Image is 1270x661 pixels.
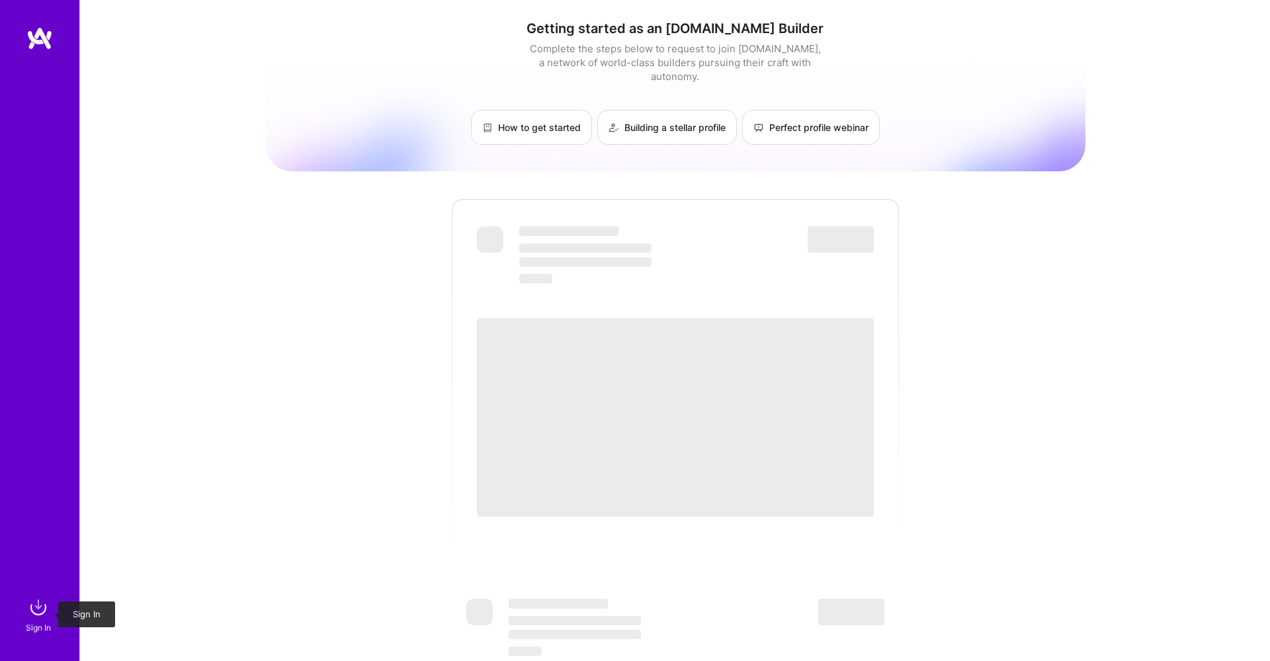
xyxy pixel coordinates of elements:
span: ‌ [509,630,641,639]
img: Building a stellar profile [609,122,619,133]
span: ‌ [519,257,652,267]
img: Perfect profile webinar [753,122,764,133]
span: ‌ [509,646,542,656]
img: sign in [25,594,52,621]
span: ‌ [519,226,618,236]
a: Perfect profile webinar [742,110,880,145]
div: Sign In [26,621,51,635]
span: ‌ [519,274,552,283]
a: Building a stellar profile [597,110,737,145]
span: ‌ [818,599,884,625]
a: How to get started [471,110,592,145]
span: ‌ [808,226,874,253]
img: logo [26,26,53,50]
h1: Getting started as an [DOMAIN_NAME] Builder [265,21,1085,36]
span: ‌ [509,599,608,609]
span: ‌ [509,616,641,625]
span: ‌ [466,599,493,625]
a: sign inSign In [28,594,52,635]
span: ‌ [477,318,874,517]
span: ‌ [477,226,503,253]
div: Complete the steps below to request to join [DOMAIN_NAME], a network of world-class builders purs... [527,42,824,83]
span: ‌ [519,243,652,253]
img: How to get started [482,122,493,133]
